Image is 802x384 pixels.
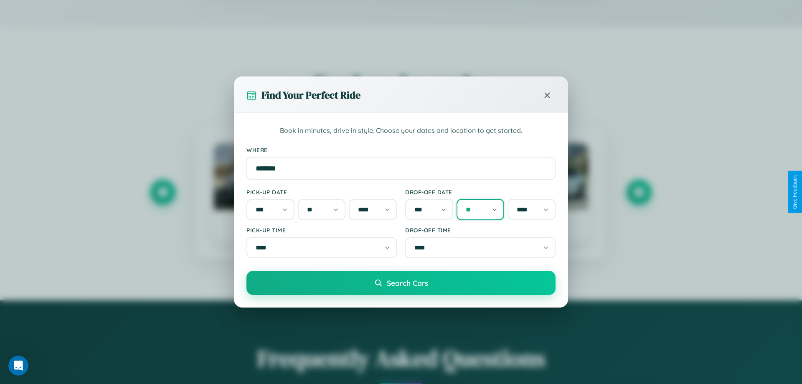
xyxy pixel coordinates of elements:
[405,226,556,234] label: Drop-off Time
[387,278,428,287] span: Search Cars
[246,125,556,136] p: Book in minutes, drive in style. Choose your dates and location to get started.
[261,88,360,102] h3: Find Your Perfect Ride
[246,188,397,196] label: Pick-up Date
[405,188,556,196] label: Drop-off Date
[246,146,556,153] label: Where
[246,226,397,234] label: Pick-up Time
[246,271,556,295] button: Search Cars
